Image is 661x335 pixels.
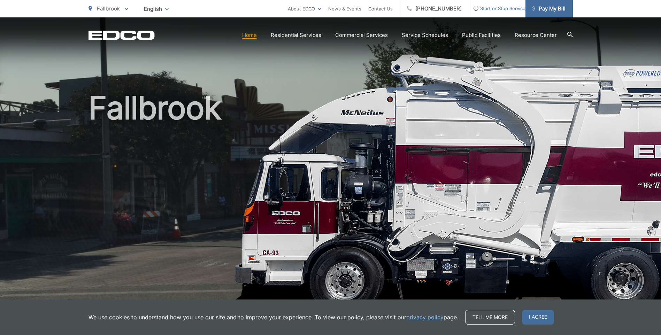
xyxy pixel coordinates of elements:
a: News & Events [328,5,361,13]
a: privacy policy [406,313,444,321]
a: Contact Us [368,5,393,13]
a: About EDCO [288,5,321,13]
a: Tell me more [465,310,515,325]
a: EDCD logo. Return to the homepage. [89,30,155,40]
span: Pay My Bill [532,5,566,13]
a: Home [242,31,257,39]
a: Service Schedules [402,31,448,39]
span: Fallbrook [97,5,120,12]
span: English [139,3,174,15]
h1: Fallbrook [89,91,573,311]
p: We use cookies to understand how you use our site and to improve your experience. To view our pol... [89,313,458,321]
span: I agree [522,310,554,325]
a: Residential Services [271,31,321,39]
a: Resource Center [515,31,557,39]
a: Public Facilities [462,31,501,39]
a: Commercial Services [335,31,388,39]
